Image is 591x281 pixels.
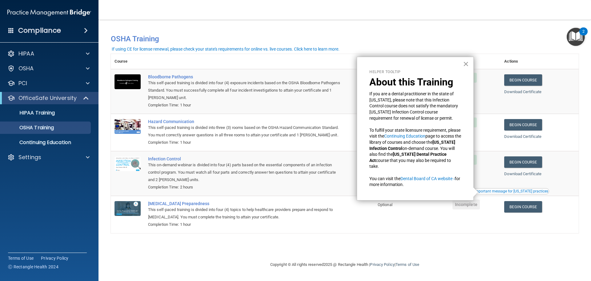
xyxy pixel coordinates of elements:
[449,54,501,69] th: Status
[504,201,542,213] a: Begin Course
[7,6,91,19] img: PMB logo
[369,91,461,121] p: If you are a dental practitioner in the state of [US_STATE], please note that this Infection Cont...
[112,47,340,51] div: If using CE for license renewal, please check your state's requirements for online vs. live cours...
[369,158,452,169] span: course that you may also be required to take.
[384,134,425,138] a: Continuing Education
[370,262,394,267] a: Privacy Policy
[369,134,462,145] span: page to access the library of courses and choose the
[148,184,343,191] div: Completion Time: 2 hours
[148,201,343,206] div: [MEDICAL_DATA] Preparedness
[232,255,457,275] div: Copyright © All rights reserved 2025 @ Rectangle Health | |
[148,119,343,124] div: Hazard Communication
[369,128,461,139] span: To fulfill your state licensure requirement, please visit the
[41,255,69,261] a: Privacy Policy
[18,26,61,35] h4: Compliance
[396,262,419,267] a: Terms of Use
[18,65,34,72] p: OSHA
[8,264,58,270] span: Ⓒ Rectangle Health 2024
[148,74,343,79] div: Bloodborne Pathogens
[474,189,548,193] div: Important message for [US_STATE] practices
[501,54,579,69] th: Actions
[504,171,541,176] a: Download Certificate
[18,154,41,161] p: Settings
[567,28,585,46] button: Open Resource Center, 2 new notifications
[369,176,400,181] span: You can visit the
[369,140,456,151] strong: [US_STATE] Infection Control
[18,94,77,102] p: OfficeSafe University
[148,221,343,228] div: Completion Time: 1 hour
[409,54,449,69] th: Expires On
[148,139,343,146] div: Completion Time: 1 hour
[582,31,585,39] div: 2
[148,161,343,184] div: This on-demand webinar is divided into four (4) parts based on the essential components of an inf...
[504,156,542,168] a: Begin Course
[452,200,480,209] span: Incomplete
[148,79,343,101] div: This self-paced training is divided into four (4) exposure incidents based on the OSHA Bloodborne...
[4,125,54,131] p: OSHA Training
[504,119,542,130] a: Begin Course
[369,76,461,88] p: About this Training
[148,101,343,109] div: Completion Time: 1 hour
[148,206,343,221] div: This self-paced training is divided into four (4) topics to help healthcare providers prepare and...
[4,139,88,146] p: Continuing Education
[484,237,584,262] iframe: Drift Widget Chat Controller
[111,54,144,69] th: Course
[504,89,541,94] a: Download Certificate
[148,124,343,139] div: This self-paced training is divided into three (3) rooms based on the OSHA Hazard Communication S...
[4,110,55,116] p: HIPAA Training
[504,74,542,86] a: Begin Course
[374,54,409,69] th: Required
[463,59,469,69] button: Close
[18,80,27,87] p: PCI
[369,152,448,163] strong: [US_STATE] Dental Practice Act
[504,134,541,139] a: Download Certificate
[369,69,461,75] p: Helper Tooltip
[148,156,343,161] div: Infection Control
[111,35,579,43] h4: OSHA Training
[369,146,456,157] span: on-demand course. You will also find the
[8,255,34,261] a: Terms of Use
[473,188,549,194] button: Read this if you are a dental practitioner in the state of CA
[18,50,34,57] p: HIPAA
[378,202,392,207] span: Optional
[400,176,455,181] a: Dental Board of CA website ›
